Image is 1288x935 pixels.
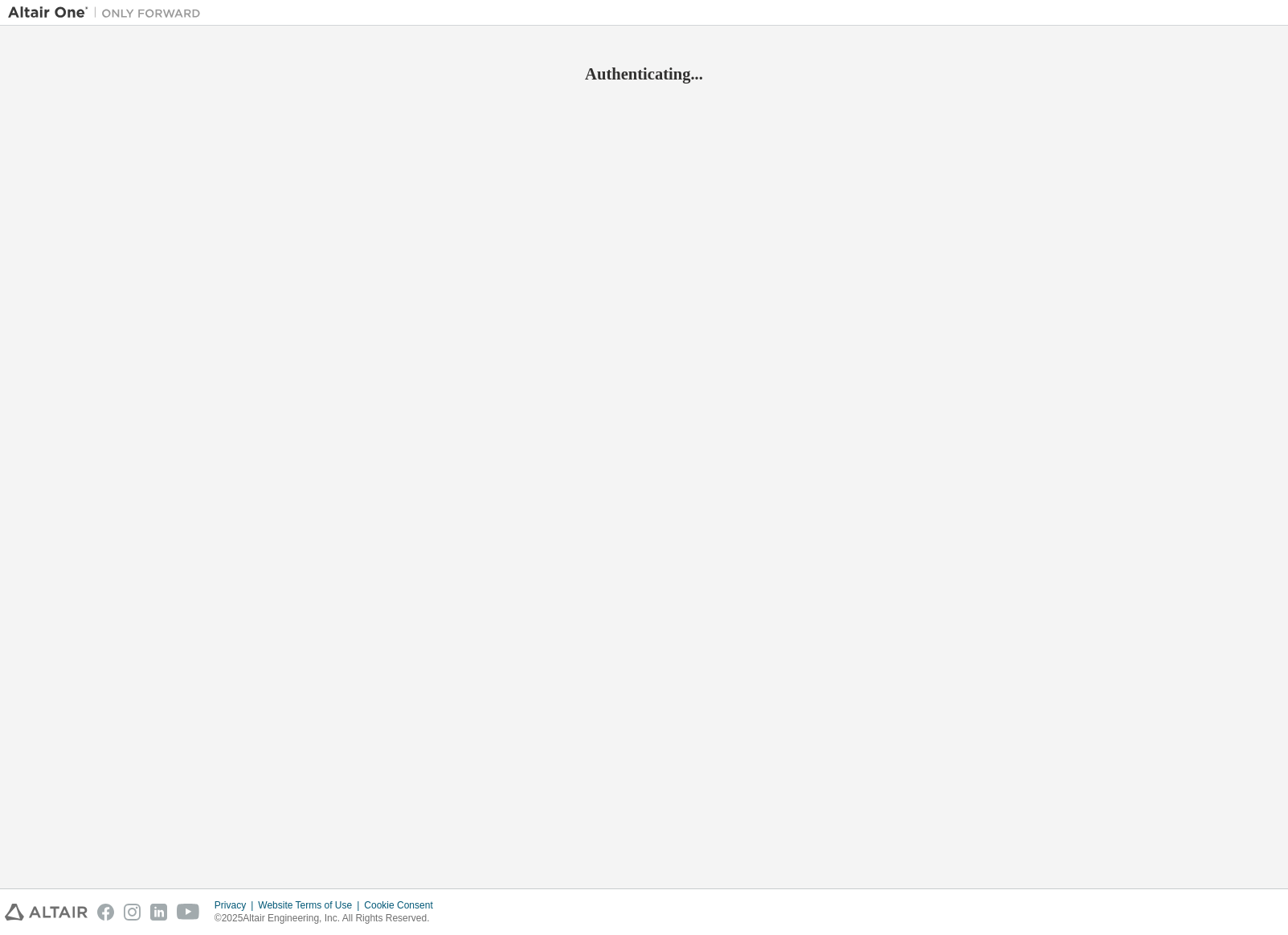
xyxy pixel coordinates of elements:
img: facebook.svg [97,904,114,921]
p: © 2025 Altair Engineering, Inc. All Rights Reserved. [215,912,443,925]
div: Privacy [215,899,258,912]
div: Cookie Consent [364,899,442,912]
img: Altair One [8,5,209,21]
img: altair_logo.svg [5,904,88,921]
img: linkedin.svg [150,904,167,921]
img: youtube.svg [177,904,200,921]
div: Website Terms of Use [258,899,364,912]
img: instagram.svg [124,904,141,921]
h2: Authenticating... [8,63,1280,84]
